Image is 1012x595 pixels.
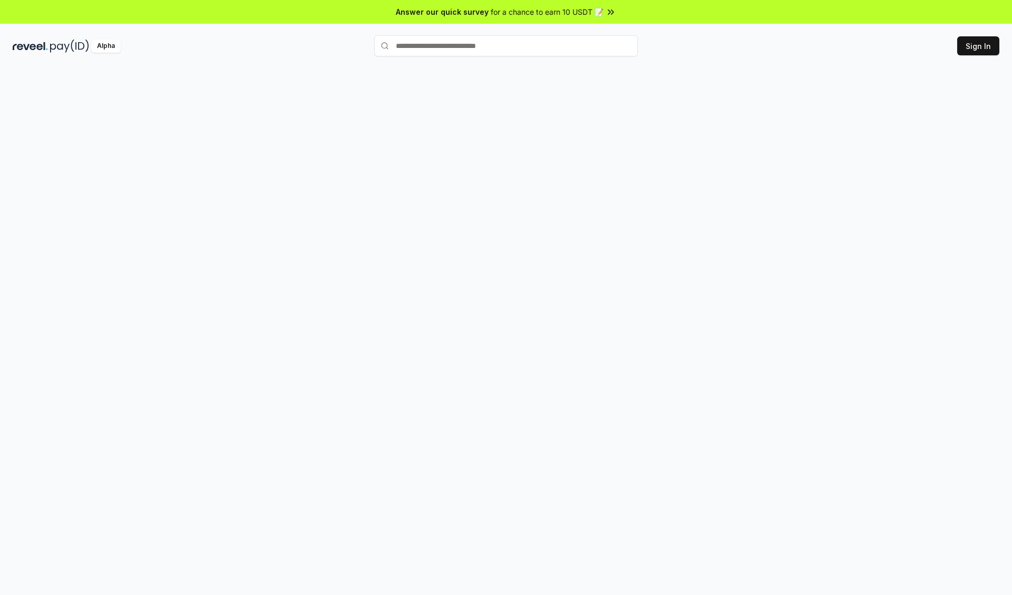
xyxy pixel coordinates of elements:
img: pay_id [50,40,89,53]
span: for a chance to earn 10 USDT 📝 [491,6,604,17]
img: reveel_dark [13,40,48,53]
div: Alpha [91,40,121,53]
span: Answer our quick survey [396,6,489,17]
button: Sign In [957,36,999,55]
